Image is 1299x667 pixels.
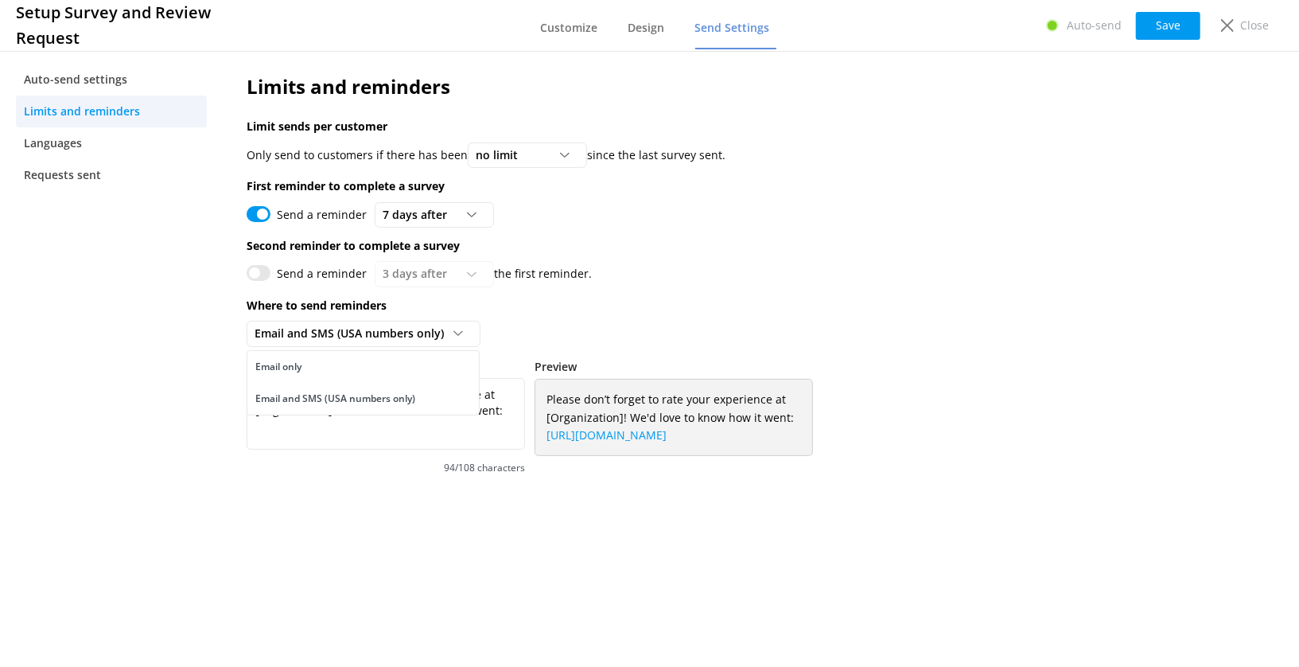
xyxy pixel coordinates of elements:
label: Send a reminder [277,206,367,224]
span: Customize [541,20,598,36]
span: Send Settings [695,20,770,36]
span: Email and SMS (USA numbers only) [255,325,453,342]
div: Email and SMS (USA numbers only) [255,391,415,407]
p: First reminder to complete a survey [247,177,1108,195]
p: Auto-send [1067,17,1122,34]
p: Limit sends per customer [247,118,1108,135]
button: Save [1136,12,1200,40]
a: Requests sent [16,159,207,191]
p: since the last survey sent. [587,146,725,164]
span: Languages [24,135,82,152]
span: Auto-send settings [24,71,127,88]
span: Requests sent [24,166,101,184]
h2: Limits and reminders [247,72,1108,102]
p: the first reminder. [494,265,592,283]
span: 7 days after [383,206,457,224]
span: Design [628,20,665,36]
span: no limit [476,146,527,164]
div: Email only [255,359,301,375]
span: Please don’t forget to rate your experience at [Organization]! We'd love to know how it went: [546,391,801,444]
span: 94/108 characters [247,460,525,475]
p: Where to send reminders [247,297,1108,314]
label: Send a reminder [277,265,367,283]
span: Limits and reminders [24,103,140,120]
a: Limits and reminders [16,96,207,127]
label: Preview [535,359,577,374]
p: Second reminder to complete a survey [247,237,1108,255]
a: [URL][DOMAIN_NAME] [546,427,667,443]
p: Only send to customers if there has been [247,146,468,164]
a: Languages [16,127,207,159]
p: Close [1240,17,1269,34]
a: Auto-send settings [16,64,207,96]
